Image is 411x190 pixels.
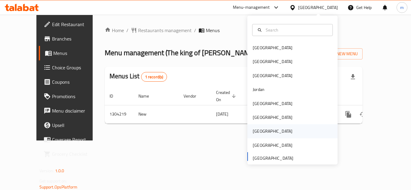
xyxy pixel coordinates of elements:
[39,75,105,89] a: Coupons
[253,128,292,134] div: [GEOGRAPHIC_DATA]
[134,105,179,123] td: New
[52,78,100,86] span: Coupons
[253,114,292,121] div: [GEOGRAPHIC_DATA]
[52,136,100,143] span: Coverage Report
[141,74,167,80] span: 1 record(s)
[39,167,54,175] span: Version:
[39,17,105,32] a: Edit Restaurant
[52,150,100,158] span: Grocery Checklist
[52,21,100,28] span: Edit Restaurant
[341,107,356,122] button: more
[253,72,292,79] div: [GEOGRAPHIC_DATA]
[253,86,264,93] div: Jordan
[105,105,134,123] td: 1304219
[126,27,128,34] li: /
[138,27,192,34] span: Restaurants management
[39,60,105,75] a: Choice Groups
[39,118,105,132] a: Upsell
[39,32,105,46] a: Branches
[263,27,329,33] input: Search
[105,27,124,34] a: Home
[39,177,67,185] span: Get support on:
[39,132,105,147] a: Coverage Report
[39,89,105,104] a: Promotions
[105,27,363,34] nav: breadcrumb
[52,93,100,100] span: Promotions
[206,27,220,34] span: Menus
[233,4,270,11] div: Menu-management
[52,64,100,71] span: Choice Groups
[356,107,370,122] button: Change Status
[39,104,105,118] a: Menu disclaimer
[105,46,258,59] span: Menu management ( The king of [PERSON_NAME] )
[110,72,167,82] h2: Menus List
[52,107,100,114] span: Menu disclaimer
[141,72,167,82] div: Total records count
[184,92,204,100] span: Vendor
[316,48,363,59] button: Add New Menu
[216,110,228,118] span: [DATE]
[298,4,338,11] div: [GEOGRAPHIC_DATA]
[53,50,100,57] span: Menus
[253,44,292,51] div: [GEOGRAPHIC_DATA]
[52,35,100,42] span: Branches
[39,46,105,60] a: Menus
[321,50,358,58] span: Add New Menu
[131,27,192,34] a: Restaurants management
[216,89,238,103] span: Created On
[400,4,404,11] span: m
[52,122,100,129] span: Upsell
[39,147,105,161] a: Grocery Checklist
[253,58,292,65] div: [GEOGRAPHIC_DATA]
[346,70,360,84] div: Export file
[110,92,121,100] span: ID
[194,27,196,34] li: /
[253,100,292,107] div: [GEOGRAPHIC_DATA]
[138,92,157,100] span: Name
[253,142,292,149] div: [GEOGRAPHIC_DATA]
[55,167,64,175] span: 1.0.0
